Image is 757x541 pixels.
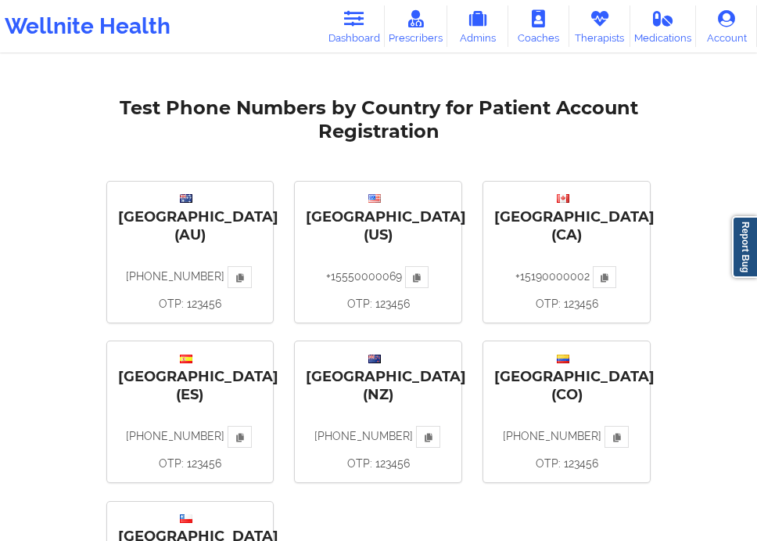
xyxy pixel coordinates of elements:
div: [GEOGRAPHIC_DATA] ( CA ) [494,189,639,243]
button: Copy number without country code [605,426,628,448]
a: Account [696,5,757,47]
div: [PHONE_NUMBER] [306,426,450,471]
p: OTP: 123456 [118,456,263,471]
a: Dashboard [324,5,385,47]
a: Medications [630,5,696,47]
a: Admins [447,5,508,47]
div: [GEOGRAPHIC_DATA] ( ES ) [118,350,263,404]
div: [PHONE_NUMBER] [494,426,639,471]
p: OTP: 123456 [306,296,450,312]
h2: Test Phone Numbers by Country for Patient Account Registration [107,96,651,145]
a: Therapists [569,5,630,47]
a: Prescribers [385,5,447,47]
p: OTP: 123456 [494,456,639,471]
div: [GEOGRAPHIC_DATA] ( AU ) [118,189,263,243]
p: OTP: 123456 [118,296,263,312]
a: Report Bug [732,216,757,278]
button: Copy number without country code [593,266,616,288]
a: Coaches [508,5,569,47]
div: +15190000002 [494,266,639,312]
div: [PHONE_NUMBER] [118,426,263,471]
div: [GEOGRAPHIC_DATA] ( US ) [306,189,450,243]
div: [PHONE_NUMBER] [118,266,263,312]
div: +15550000069 [306,266,450,312]
p: OTP: 123456 [306,456,450,471]
div: [GEOGRAPHIC_DATA] ( CO ) [494,350,639,404]
button: Copy number without country code [416,426,439,448]
button: Copy number without country code [228,426,251,448]
p: OTP: 123456 [494,296,639,312]
button: Copy number without country code [405,266,429,288]
button: Copy number without country code [228,266,251,288]
div: [GEOGRAPHIC_DATA] ( NZ ) [306,350,450,404]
